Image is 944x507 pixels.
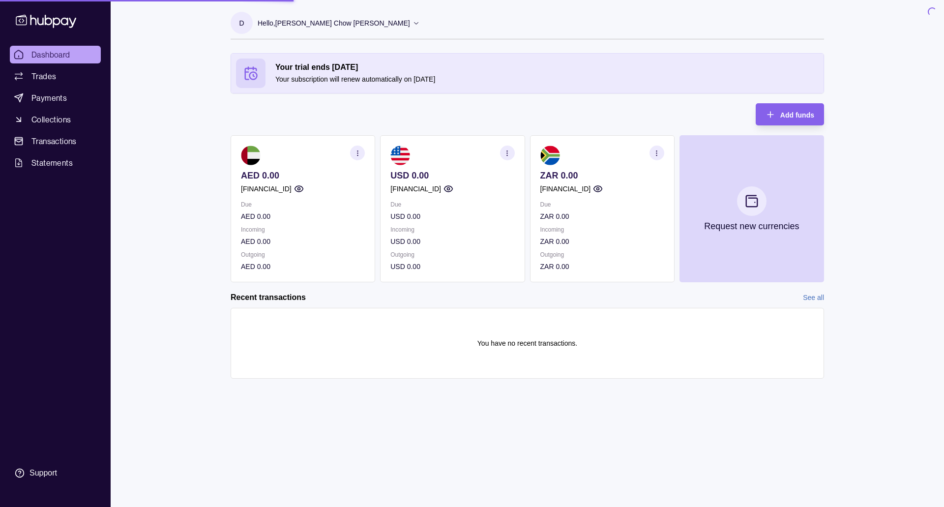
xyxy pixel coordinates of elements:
[679,135,824,282] button: Request new currencies
[241,224,365,235] p: Incoming
[477,338,577,349] p: You have no recent transactions.
[390,170,514,181] p: USD 0.00
[231,292,306,303] h2: Recent transactions
[390,199,514,210] p: Due
[540,183,591,194] p: [FINANCIAL_ID]
[31,92,67,104] span: Payments
[540,224,664,235] p: Incoming
[390,224,514,235] p: Incoming
[31,114,71,125] span: Collections
[241,170,365,181] p: AED 0.00
[29,468,57,478] div: Support
[241,211,365,222] p: AED 0.00
[241,199,365,210] p: Due
[540,261,664,272] p: ZAR 0.00
[390,183,441,194] p: [FINANCIAL_ID]
[390,249,514,260] p: Outgoing
[390,211,514,222] p: USD 0.00
[10,132,101,150] a: Transactions
[10,154,101,172] a: Statements
[540,146,560,165] img: za
[390,236,514,247] p: USD 0.00
[756,103,824,125] button: Add funds
[31,157,73,169] span: Statements
[31,135,77,147] span: Transactions
[704,221,799,232] p: Request new currencies
[10,463,101,483] a: Support
[10,111,101,128] a: Collections
[390,261,514,272] p: USD 0.00
[31,49,70,60] span: Dashboard
[258,18,410,29] p: Hello, [PERSON_NAME] Chow [PERSON_NAME]
[31,70,56,82] span: Trades
[540,170,664,181] p: ZAR 0.00
[241,249,365,260] p: Outgoing
[275,62,819,73] h2: Your trial ends [DATE]
[10,89,101,107] a: Payments
[239,18,244,29] p: D
[241,236,365,247] p: AED 0.00
[803,292,824,303] a: See all
[540,199,664,210] p: Due
[241,146,261,165] img: ae
[540,249,664,260] p: Outgoing
[390,146,410,165] img: us
[10,46,101,63] a: Dashboard
[241,261,365,272] p: AED 0.00
[780,111,814,119] span: Add funds
[540,236,664,247] p: ZAR 0.00
[10,67,101,85] a: Trades
[241,183,292,194] p: [FINANCIAL_ID]
[540,211,664,222] p: ZAR 0.00
[275,74,819,85] p: Your subscription will renew automatically on [DATE]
